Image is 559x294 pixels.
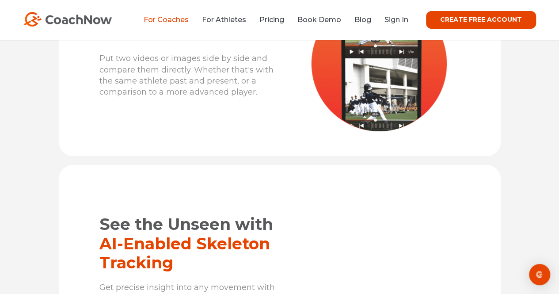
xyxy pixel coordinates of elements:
a: Blog [354,15,371,24]
a: Pricing [259,15,284,24]
a: Book Demo [297,15,341,24]
span: AI-Enabled Skeleton Tracking [99,234,270,272]
div: Open Intercom Messenger [529,264,550,285]
span: Versus Mode [99,5,264,43]
a: Sign In [384,15,408,24]
a: For Athletes [202,15,246,24]
a: For Coaches [144,15,189,24]
p: Put two videos or images side by side and compare them directly. Whether that's with the same ath... [99,53,275,98]
span: See the Unseen with [99,214,273,234]
a: CREATE FREE ACCOUNT [426,11,536,29]
img: CoachNow Logo [23,12,112,27]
